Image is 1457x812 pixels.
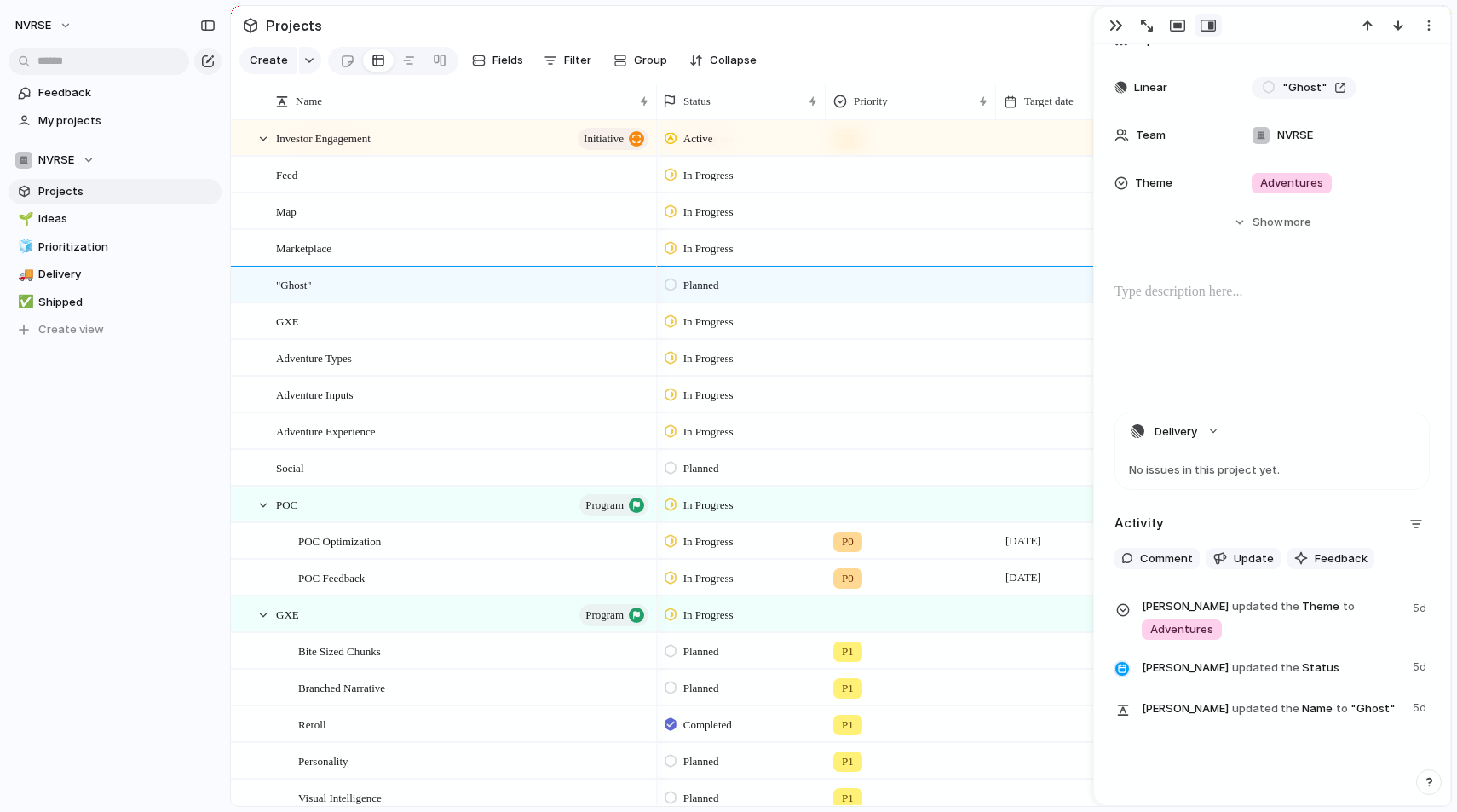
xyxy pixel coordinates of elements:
span: NVRSE [38,152,74,169]
span: Status [683,93,711,110]
span: Create view [38,321,104,338]
button: program [579,604,648,626]
span: In Progress [683,423,734,441]
span: P0 [842,570,854,587]
span: Planned [683,643,719,660]
span: Adventure Types [276,348,352,367]
span: 5d [1413,696,1430,717]
span: Name "Ghost" [1142,696,1402,720]
a: 🚚Delivery [9,262,222,287]
button: Update [1206,548,1281,570]
span: Completed [683,717,732,734]
span: Projects [262,10,325,41]
span: initiative [584,127,624,151]
button: 🚚 [15,266,32,283]
span: Adventure Inputs [276,384,354,404]
span: [PERSON_NAME] [1142,700,1229,717]
span: NVRSE [15,17,51,34]
button: Showmore [1114,207,1430,238]
div: 🌱Ideas [9,206,222,232]
span: to [1343,598,1355,615]
span: P1 [842,790,854,807]
button: Group [605,47,676,74]
span: Linear [1134,79,1167,96]
span: P1 [842,680,854,697]
div: ✅Shipped [9,290,222,315]
button: Filter [537,47,598,74]
span: Reroll [298,714,326,734]
span: "Ghost" [276,274,312,294]
span: Branched Narrative [298,677,385,697]
span: Social [276,458,304,477]
span: Filter [564,52,591,69]
span: Fields [492,52,523,69]
div: No issues in this project yet. [1115,451,1429,489]
span: P1 [842,753,854,770]
button: ✅ [15,294,32,311]
span: Adventure Experience [276,421,376,441]
span: "Ghost" [1282,79,1327,96]
button: 🧊 [15,239,32,256]
span: more [1284,214,1311,231]
span: Personality [298,751,348,770]
span: In Progress [683,314,734,331]
button: Collapse [682,47,763,74]
button: Feedback [1287,548,1374,570]
span: P1 [842,717,854,734]
span: In Progress [683,167,734,184]
span: NVRSE [1277,127,1313,144]
span: POC [276,494,297,514]
span: P0 [842,533,854,550]
button: initiative [578,128,648,150]
button: 🌱 [15,210,32,227]
span: Priority [854,93,888,110]
span: P1 [842,643,854,660]
span: Feed [276,164,297,184]
span: POC Feedback [298,567,365,587]
a: My projects [9,108,222,134]
span: Planned [683,790,719,807]
span: to [1336,700,1348,717]
span: Planned [683,460,719,477]
a: Projects [9,179,222,204]
span: Theme [1135,175,1172,192]
span: Show [1253,214,1283,231]
span: Comment [1140,550,1193,567]
button: program [579,494,648,516]
span: Feedback [38,84,216,101]
span: [DATE] [1001,567,1045,588]
span: Bite Sized Chunks [298,641,381,660]
span: In Progress [683,240,734,257]
span: Delivery [38,266,216,283]
span: [DATE] [1001,531,1045,551]
span: Name [296,93,322,110]
span: My projects [38,112,216,130]
span: Feedback [1315,550,1368,567]
a: Feedback [9,80,222,106]
a: 🧊Prioritization [9,234,222,260]
span: Target date [1024,93,1074,110]
span: 5d [1413,596,1430,617]
span: program [585,603,624,627]
span: In Progress [683,204,734,221]
span: Create [250,52,288,69]
span: In Progress [683,387,734,404]
span: Status [1142,655,1402,679]
span: Ideas [38,210,216,227]
span: In Progress [683,570,734,587]
div: 🧊 [18,237,30,256]
span: In Progress [683,533,734,550]
span: [PERSON_NAME] [1142,659,1229,677]
div: 🚚 [18,265,30,285]
span: Prioritization [38,239,216,256]
span: updated the [1232,598,1299,615]
button: Delivery [1115,412,1429,451]
span: Investor Engagement [276,128,371,147]
span: Planned [683,753,719,770]
a: "Ghost" [1252,77,1356,99]
button: Create [239,47,297,74]
span: [PERSON_NAME] [1142,598,1229,615]
div: ✅ [18,292,30,312]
